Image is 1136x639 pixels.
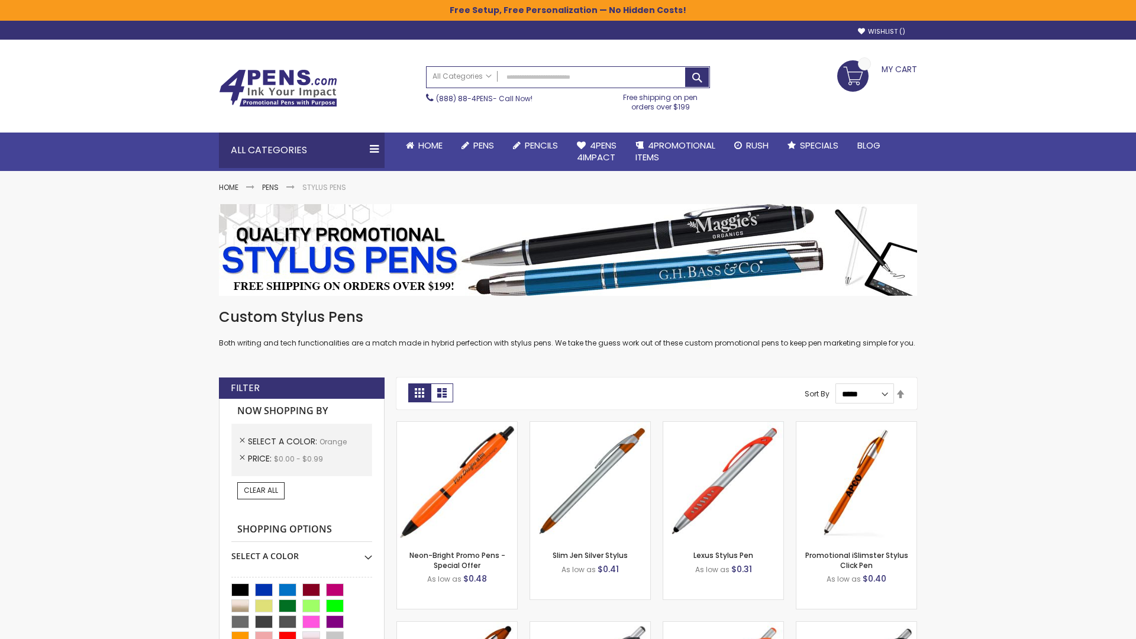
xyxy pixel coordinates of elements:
[397,421,517,431] a: Neon-Bright Promo Pens-Orange
[863,573,886,585] span: $0.40
[237,482,285,499] a: Clear All
[231,399,372,424] strong: Now Shopping by
[427,574,461,584] span: As low as
[396,133,452,159] a: Home
[274,454,323,464] span: $0.00 - $0.99
[219,69,337,107] img: 4Pens Custom Pens and Promotional Products
[805,550,908,570] a: Promotional iSlimster Stylus Click Pen
[858,27,905,36] a: Wishlist
[452,133,504,159] a: Pens
[436,93,532,104] span: - Call Now!
[231,542,372,562] div: Select A Color
[857,139,880,151] span: Blog
[433,72,492,81] span: All Categories
[219,182,238,192] a: Home
[427,67,498,86] a: All Categories
[530,421,650,431] a: Slim Jen Silver Stylus-Orange
[553,550,628,560] a: Slim Jen Silver Stylus
[319,437,347,447] span: Orange
[663,421,783,431] a: Lexus Stylus Pen-Orange
[796,421,916,431] a: Promotional iSlimster Stylus Click Pen-Orange
[248,453,274,464] span: Price
[397,621,517,631] a: TouchWrite Query Stylus Pen-Orange
[796,621,916,631] a: Lexus Metallic Stylus Pen-Orange
[805,389,830,399] label: Sort By
[530,621,650,631] a: Boston Stylus Pen-Orange
[262,182,279,192] a: Pens
[695,564,730,575] span: As low as
[473,139,494,151] span: Pens
[746,139,769,151] span: Rush
[231,382,260,395] strong: Filter
[231,517,372,543] strong: Shopping Options
[567,133,626,171] a: 4Pens4impact
[436,93,493,104] a: (888) 88-4PENS
[577,139,617,163] span: 4Pens 4impact
[693,550,753,560] a: Lexus Stylus Pen
[418,139,443,151] span: Home
[827,574,861,584] span: As low as
[635,139,715,163] span: 4PROMOTIONAL ITEMS
[626,133,725,171] a: 4PROMOTIONALITEMS
[611,88,711,112] div: Free shipping on pen orders over $199
[525,139,558,151] span: Pencils
[219,204,917,296] img: Stylus Pens
[848,133,890,159] a: Blog
[796,422,916,542] img: Promotional iSlimster Stylus Click Pen-Orange
[731,563,752,575] span: $0.31
[530,422,650,542] img: Slim Jen Silver Stylus-Orange
[219,308,917,348] div: Both writing and tech functionalities are a match made in hybrid perfection with stylus pens. We ...
[302,182,346,192] strong: Stylus Pens
[244,485,278,495] span: Clear All
[397,422,517,542] img: Neon-Bright Promo Pens-Orange
[663,621,783,631] a: Boston Silver Stylus Pen-Orange
[248,435,319,447] span: Select A Color
[663,422,783,542] img: Lexus Stylus Pen-Orange
[561,564,596,575] span: As low as
[800,139,838,151] span: Specials
[219,308,917,327] h1: Custom Stylus Pens
[504,133,567,159] a: Pencils
[409,550,505,570] a: Neon-Bright Promo Pens - Special Offer
[598,563,619,575] span: $0.41
[725,133,778,159] a: Rush
[408,383,431,402] strong: Grid
[219,133,385,168] div: All Categories
[463,573,487,585] span: $0.48
[778,133,848,159] a: Specials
